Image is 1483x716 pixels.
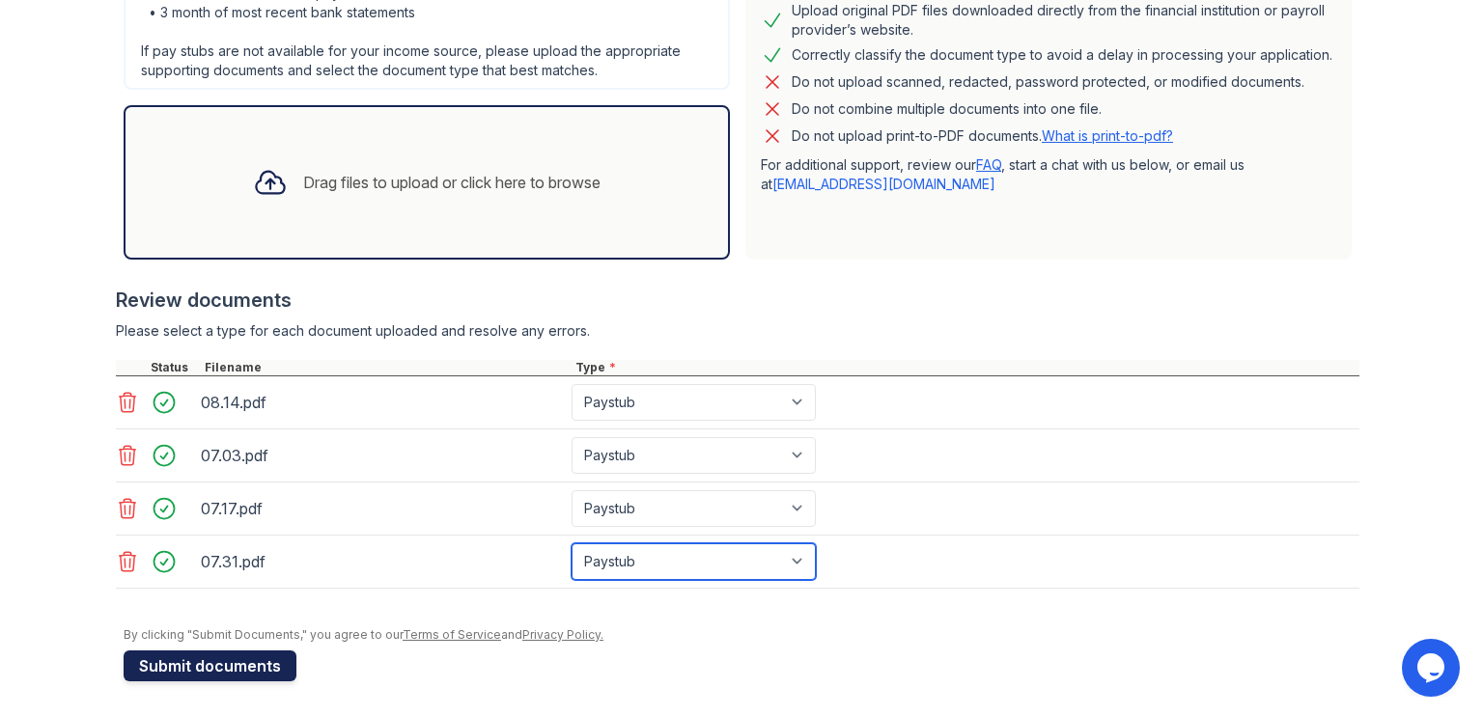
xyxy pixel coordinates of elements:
div: Correctly classify the document type to avoid a delay in processing your application. [792,43,1332,67]
div: 08.14.pdf [201,387,564,418]
div: By clicking "Submit Documents," you agree to our and [124,627,1359,643]
div: Filename [201,360,572,375]
div: 07.17.pdf [201,493,564,524]
div: Drag files to upload or click here to browse [303,171,601,194]
div: Do not upload scanned, redacted, password protected, or modified documents. [792,70,1304,94]
div: Upload original PDF files downloaded directly from the financial institution or payroll provider’... [792,1,1336,40]
div: Please select a type for each document uploaded and resolve any errors. [116,321,1359,341]
p: For additional support, review our , start a chat with us below, or email us at [761,155,1336,194]
p: Do not upload print-to-PDF documents. [792,126,1173,146]
div: 07.03.pdf [201,440,564,471]
a: Terms of Service [403,627,501,642]
a: What is print-to-pdf? [1042,127,1173,144]
div: 07.31.pdf [201,546,564,577]
iframe: chat widget [1402,639,1464,697]
a: FAQ [976,156,1001,173]
a: Privacy Policy. [522,627,603,642]
div: Review documents [116,287,1359,314]
div: Status [147,360,201,375]
button: Submit documents [124,650,296,681]
div: Type [572,360,1359,375]
a: [EMAIL_ADDRESS][DOMAIN_NAME] [772,176,995,192]
div: Do not combine multiple documents into one file. [792,97,1102,121]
